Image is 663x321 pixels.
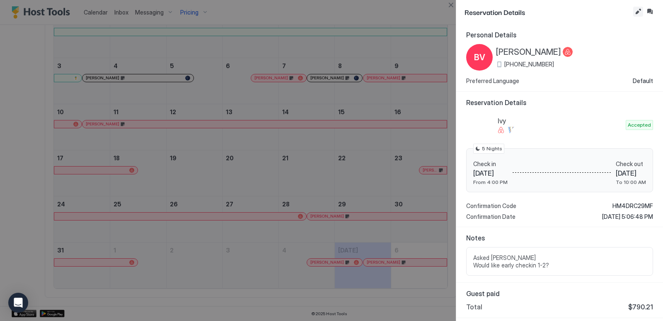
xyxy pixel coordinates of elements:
div: Open Intercom Messenger [8,293,28,313]
span: BV [474,51,485,64]
button: Inbox [645,7,655,17]
span: Check out [616,160,646,168]
span: Default [633,77,653,85]
span: Total [466,303,482,311]
span: Reservation Details [466,98,653,107]
span: From 4:00 PM [473,179,508,185]
span: Ivy [498,117,622,125]
span: Notes [466,234,653,242]
span: [DATE] [473,169,508,177]
span: Confirmation Date [466,213,515,221]
button: Edit reservation [633,7,643,17]
span: [DATE] [616,169,646,177]
span: Personal Details [466,31,653,39]
span: Check in [473,160,508,168]
span: To 10:00 AM [616,179,646,185]
span: $790.21 [628,303,653,311]
span: Guest paid [466,289,653,298]
span: Confirmation Code [466,202,516,210]
span: 5 Nights [482,145,502,152]
div: listing image [466,112,493,138]
span: [DATE] 5:06:48 PM [602,213,653,221]
span: [PERSON_NAME] [496,47,561,57]
span: Preferred Language [466,77,519,85]
span: [PHONE_NUMBER] [504,61,554,68]
span: Asked [PERSON_NAME] Would like early checkin 1-2? [473,254,646,269]
span: Reservation Details [465,7,632,17]
span: HM4DRC29MF [612,202,653,210]
span: Accepted [628,121,651,129]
